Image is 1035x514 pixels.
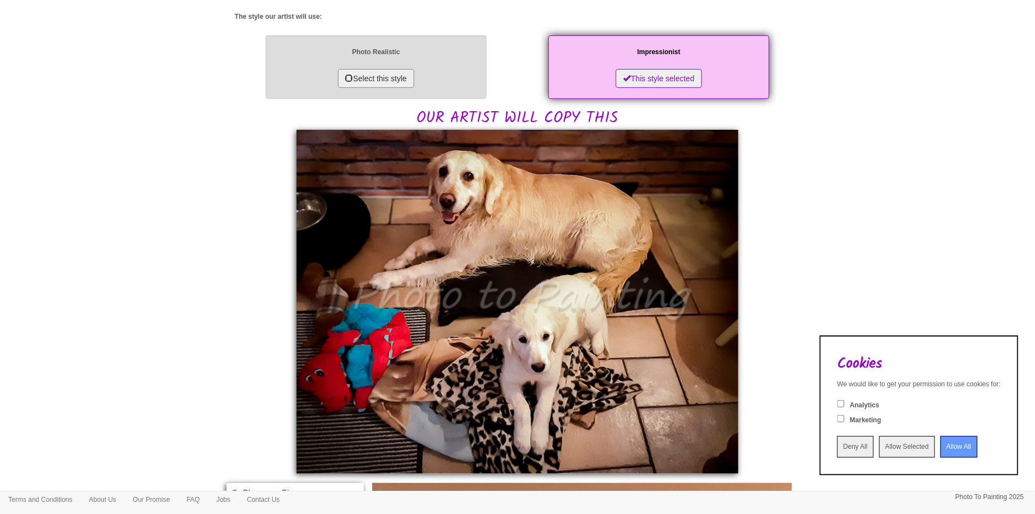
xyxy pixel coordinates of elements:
[178,491,208,508] a: FAQ
[235,33,800,127] h2: OUR ARTIST WILL COPY THIS
[559,46,758,58] p: Impressionist
[81,491,124,508] a: About Us
[837,380,1001,389] div: We would like to get your permission to use cookies for:
[879,436,935,458] input: Allow Selected
[297,130,738,474] img: Maurice, please would you:
[235,12,322,22] label: The style our artist will use:
[850,401,879,410] label: Analytics
[955,491,1024,503] p: Photo To Painting 2025
[837,436,874,458] input: Deny All
[850,416,881,425] label: Marketing
[208,491,239,508] a: Jobs
[837,356,1001,372] h2: Cookies
[124,491,178,508] a: Our Promise
[941,436,978,458] input: Allow All
[233,489,358,498] p: 2. Choose a Size:
[277,46,476,58] p: Photo Realistic
[239,491,288,508] a: Contact Us
[338,69,414,88] button: Select this style
[616,69,701,88] button: This style selected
